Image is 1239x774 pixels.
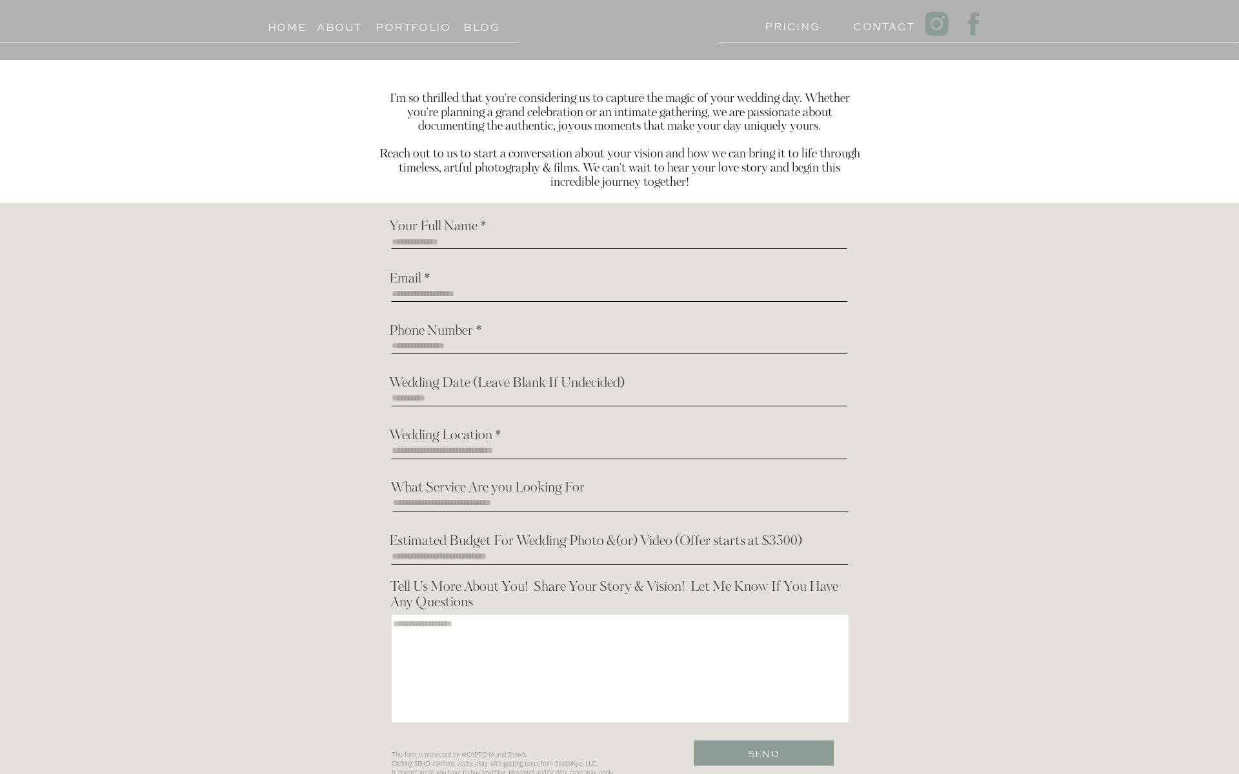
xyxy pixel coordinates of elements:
h2: Phone Number * [389,324,563,341]
a: Contact [853,17,903,30]
h2: Wedding Date (Leave Blank If Undecided) [389,376,670,393]
h2: Wedding Location * [389,428,670,445]
a: Home [262,18,312,30]
a: Send [693,746,834,758]
h2: Your Full Name * [389,219,563,236]
a: PRICING [765,17,814,30]
h2: Email * [389,272,563,288]
a: About [317,18,362,30]
a: Blog [452,18,511,30]
h2: I'm so thrilled that you're considering us to capture the magic of your wedding day. Whether you'... [376,93,863,203]
h2: Tell Us More About You! Share Your Story & Vision! Let Me Know If You Have Any Questions [390,580,849,615]
h2: What Service Are you Looking For [390,481,671,497]
h2: Estimated Budget For Wedding Photo &(or) Video (Offer starts at $3500) [389,534,847,551]
a: Portfolio [376,18,434,30]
